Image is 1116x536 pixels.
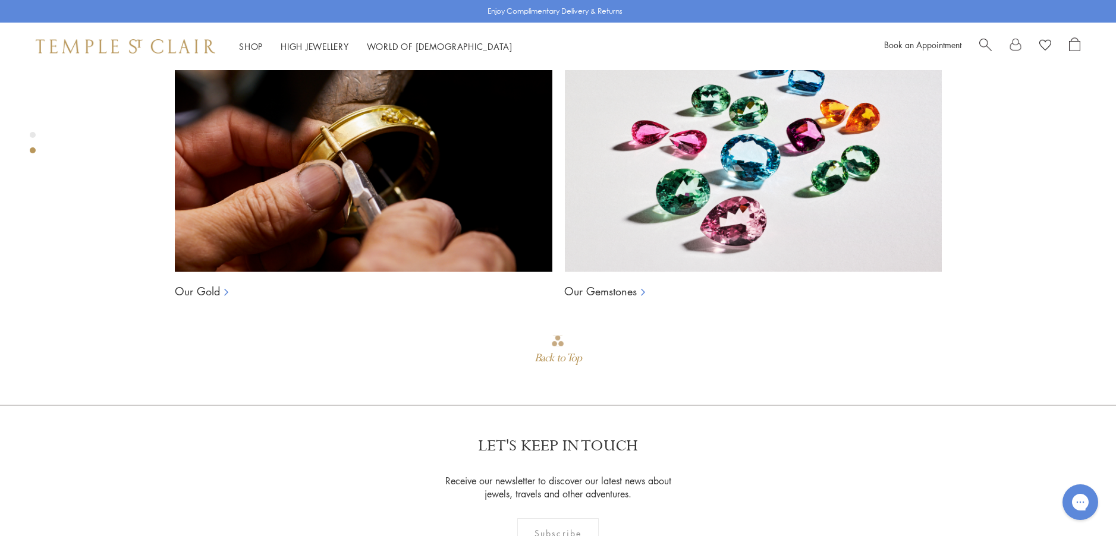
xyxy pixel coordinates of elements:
[239,40,263,52] a: ShopShop
[478,436,638,456] p: LET'S KEEP IN TOUCH
[564,284,637,298] a: Our Gemstones
[36,39,215,53] img: Temple St. Clair
[488,5,623,17] p: Enjoy Complimentary Delivery & Returns
[979,37,992,55] a: Search
[438,474,678,500] p: Receive our newsletter to discover our latest news about jewels, travels and other adventures.
[1057,480,1104,524] iframe: Gorgias live chat messenger
[535,334,581,369] div: Go to top
[1069,37,1080,55] a: Open Shopping Bag
[175,34,552,272] img: Ball Chains
[564,34,942,272] img: Ball Chains
[367,40,513,52] a: World of [DEMOGRAPHIC_DATA]World of [DEMOGRAPHIC_DATA]
[175,284,220,298] a: Our Gold
[281,40,349,52] a: High JewelleryHigh Jewellery
[30,129,36,163] div: Product gallery navigation
[1039,37,1051,55] a: View Wishlist
[239,39,513,54] nav: Main navigation
[884,39,961,51] a: Book an Appointment
[535,348,581,369] div: Back to Top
